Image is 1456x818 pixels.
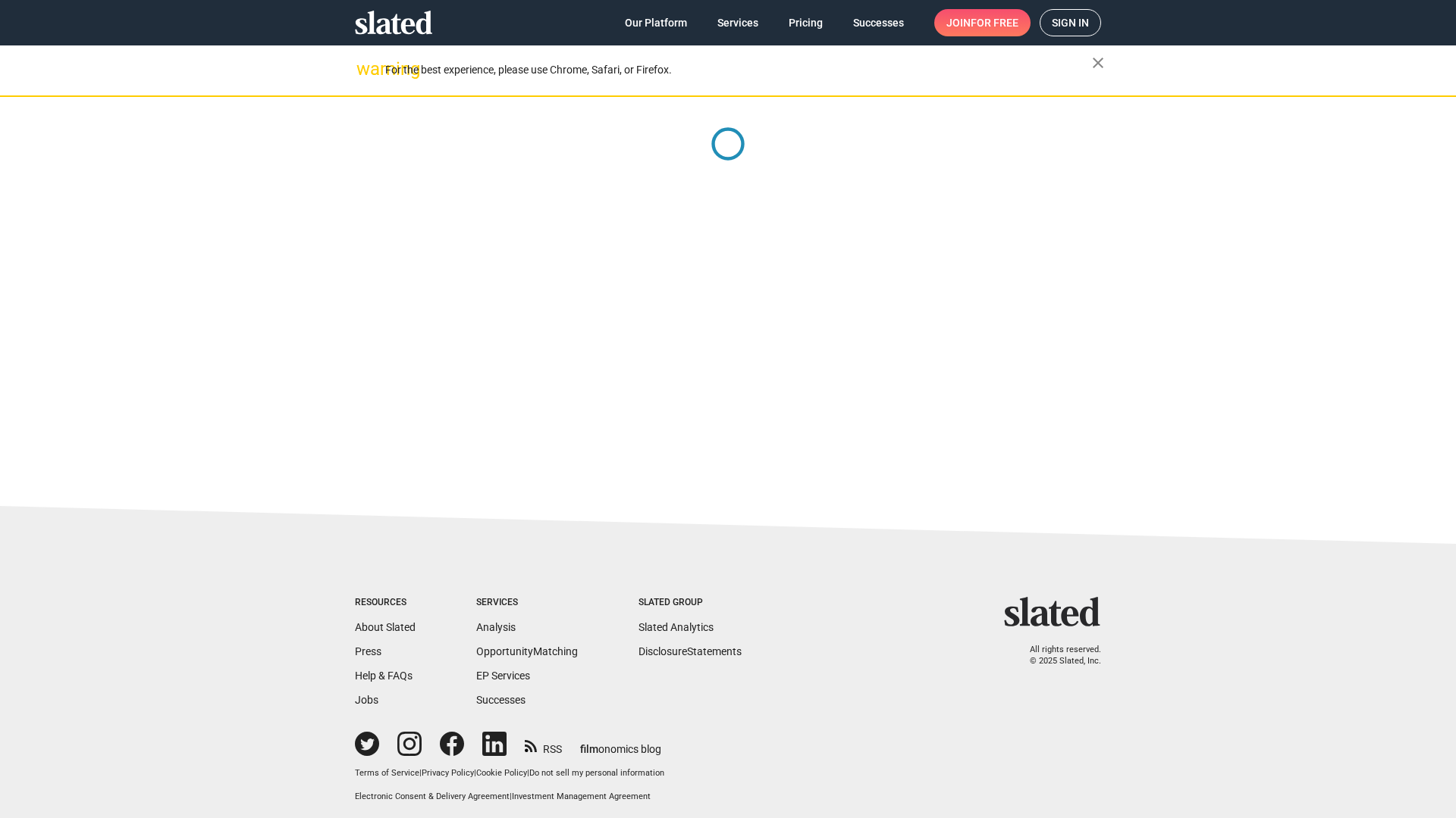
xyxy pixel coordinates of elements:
[580,743,598,755] span: film
[356,60,375,78] mat-icon: warning
[355,621,416,633] a: About Slated
[512,791,651,801] a: Investment Management Agreement
[639,621,714,633] a: Slated Analytics
[853,9,904,36] span: Successes
[355,670,413,682] a: Help & FAQs
[717,9,758,36] span: Services
[527,768,529,778] span: |
[613,9,699,36] a: Our Platform
[419,768,422,778] span: |
[476,694,526,706] a: Successes
[476,621,516,633] a: Analysis
[474,768,476,778] span: |
[777,9,835,36] a: Pricing
[355,597,416,609] div: Resources
[476,645,578,657] a: OpportunityMatching
[1040,9,1101,36] a: Sign in
[476,768,527,778] a: Cookie Policy
[705,9,770,36] a: Services
[476,670,530,682] a: EP Services
[355,694,378,706] a: Jobs
[971,9,1018,36] span: for free
[510,791,512,801] span: |
[422,768,474,778] a: Privacy Policy
[1089,54,1107,72] mat-icon: close
[1052,10,1089,36] span: Sign in
[385,60,1092,80] div: For the best experience, please use Chrome, Safari, or Firefox.
[525,733,562,757] a: RSS
[934,9,1031,36] a: Joinfor free
[580,730,661,757] a: filmonomics blog
[1014,645,1101,667] p: All rights reserved. © 2025 Slated, Inc.
[639,597,742,609] div: Slated Group
[789,9,823,36] span: Pricing
[355,791,510,801] a: Electronic Consent & Delivery Agreement
[529,768,664,779] button: Do not sell my personal information
[355,768,419,778] a: Terms of Service
[476,597,578,609] div: Services
[355,645,381,657] a: Press
[639,645,742,657] a: DisclosureStatements
[946,9,1018,36] span: Join
[841,9,916,36] a: Successes
[625,9,687,36] span: Our Platform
